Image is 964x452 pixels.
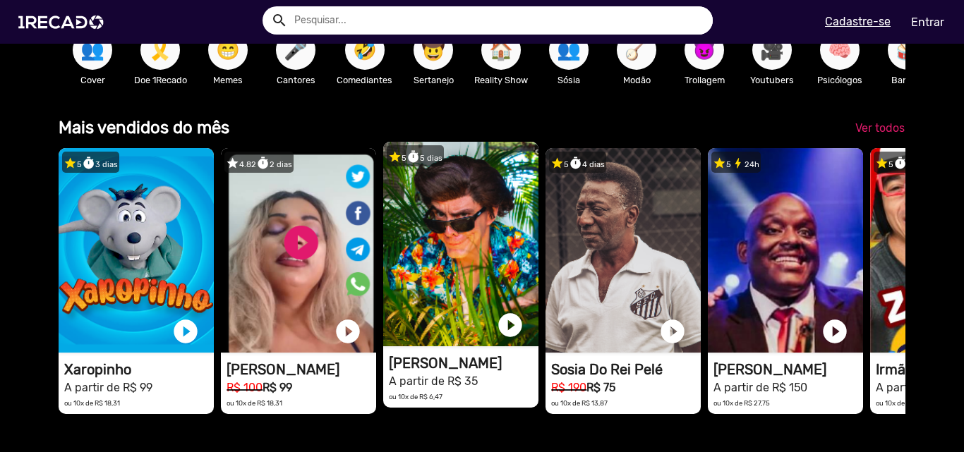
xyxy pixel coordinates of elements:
[713,381,807,394] small: A partir de R$ 150
[902,10,953,35] a: Entrar
[171,317,200,346] a: play_circle_filled
[876,399,933,407] small: ou 10x de R$ 27,56
[820,30,860,70] button: 🧠
[557,30,581,70] span: 👥
[64,381,152,394] small: A partir de R$ 99
[625,30,649,70] span: 🪕
[617,30,656,70] button: 🪕
[713,361,863,378] h1: [PERSON_NAME]
[337,73,392,87] p: Comediantes
[227,381,263,394] small: R$ 100
[546,148,701,353] video: 1RECADO vídeos dedicados para fãs e empresas
[66,73,119,87] p: Cover
[227,361,376,378] h1: [PERSON_NAME]
[708,148,863,353] video: 1RECADO vídeos dedicados para fãs e empresas
[269,73,323,87] p: Cantores
[828,30,852,70] span: 🧠
[133,73,187,87] p: Doe 1Recado
[263,381,292,394] b: R$ 99
[221,148,376,353] video: 1RECADO vídeos dedicados para fãs e empresas
[888,30,927,70] button: 🥁
[266,7,291,32] button: Example home icon
[201,73,255,87] p: Memes
[496,311,524,339] a: play_circle_filled
[821,317,849,346] a: play_circle_filled
[760,30,784,70] span: 🎥
[610,73,663,87] p: Modão
[389,374,478,388] small: A partir de R$ 35
[59,148,214,353] video: 1RECADO vídeos dedicados para fãs e empresas
[896,30,920,70] span: 🥁
[551,399,608,407] small: ou 10x de R$ 13,87
[481,30,521,70] button: 🏠
[227,399,282,407] small: ou 10x de R$ 18,31
[825,15,891,28] u: Cadastre-se
[284,6,713,35] input: Pesquisar...
[474,73,528,87] p: Reality Show
[692,30,716,70] span: 😈
[64,399,120,407] small: ou 10x de R$ 18,31
[745,73,799,87] p: Youtubers
[685,30,724,70] button: 😈
[389,393,442,401] small: ou 10x de R$ 6,47
[551,361,701,378] h1: Sosia Do Rei Pelé
[542,73,596,87] p: Sósia
[549,30,589,70] button: 👥
[677,73,731,87] p: Trollagem
[64,361,214,378] h1: Xaropinho
[334,317,362,346] a: play_circle_filled
[658,317,687,346] a: play_circle_filled
[406,73,460,87] p: Sertanejo
[389,355,538,372] h1: [PERSON_NAME]
[489,30,513,70] span: 🏠
[713,399,770,407] small: ou 10x de R$ 27,75
[271,12,288,29] mat-icon: Example home icon
[855,121,905,135] span: Ver todos
[752,30,792,70] button: 🎥
[881,73,934,87] p: Bandas
[813,73,867,87] p: Psicólogos
[586,381,615,394] b: R$ 75
[59,118,229,138] b: Mais vendidos do mês
[383,142,538,346] video: 1RECADO vídeos dedicados para fãs e empresas
[551,381,586,394] small: R$ 190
